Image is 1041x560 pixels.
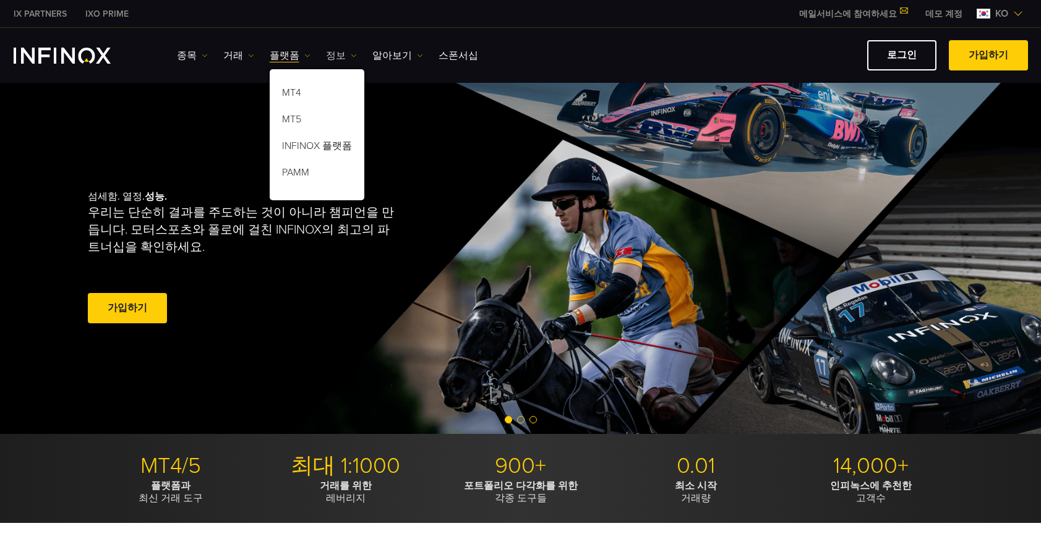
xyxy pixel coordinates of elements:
[14,48,140,64] a: INFINOX Logo
[270,48,311,63] a: 플랫폼
[613,480,779,504] p: 거래량
[263,452,429,480] p: 최대 1:1000
[788,452,954,480] p: 14,000+
[830,480,912,492] strong: 인피녹스에 추천한
[270,108,364,135] a: MT5
[326,48,357,63] a: 정보
[88,452,254,480] p: MT4/5
[613,452,779,480] p: 0.01
[4,7,76,20] a: INFINOX
[263,480,429,504] p: 레버리지
[438,452,604,480] p: 900+
[76,7,138,20] a: INFINOX
[372,48,423,63] a: 알아보기
[223,48,254,63] a: 거래
[788,480,954,504] p: 고객수
[88,204,400,256] p: 우리는 단순히 결과를 주도하는 것이 아니라 챔피언을 만듭니다. 모터스포츠와 폴로에 걸친 INFINOX의 최고의 파트너십을 확인하세요.
[438,480,604,504] p: 각종 도구들
[177,48,208,63] a: 종목
[88,293,167,323] a: 가입하기
[675,480,717,492] strong: 최소 시작
[270,135,364,161] a: INFINOX 플랫폼
[790,9,916,19] a: 메일서비스에 참여하세요
[151,480,191,492] strong: 플랫폼과
[88,480,254,504] p: 최신 거래 도구
[529,416,537,423] span: Go to slide 3
[517,416,525,423] span: Go to slide 2
[464,480,578,492] strong: 포트폴리오 다각화를 위한
[867,40,936,70] a: 로그인
[990,6,1013,21] span: ko
[320,480,372,492] strong: 거래를 위한
[88,171,478,346] div: 섬세함. 열정.
[270,82,364,108] a: MT4
[145,190,167,203] strong: 성능.
[439,48,478,63] a: 스폰서십
[916,7,972,20] a: INFINOX MENU
[949,40,1028,70] a: 가입하기
[270,161,364,188] a: PAMM
[505,416,512,423] span: Go to slide 1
